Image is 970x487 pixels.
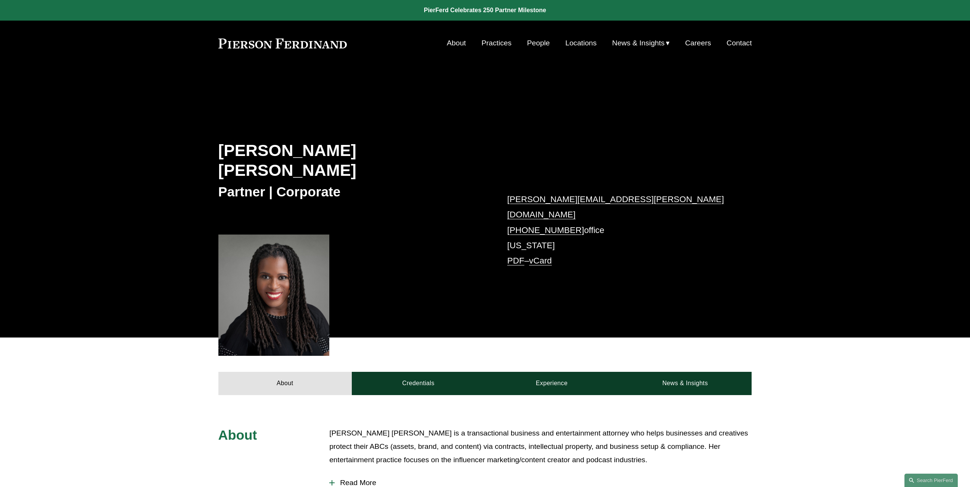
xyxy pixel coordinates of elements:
[685,36,711,50] a: Careers
[565,36,596,50] a: Locations
[726,36,752,50] a: Contact
[335,479,752,487] span: Read More
[507,194,724,219] a: [PERSON_NAME][EMAIL_ADDRESS][PERSON_NAME][DOMAIN_NAME]
[218,140,485,180] h2: [PERSON_NAME] [PERSON_NAME]
[352,372,485,395] a: Credentials
[481,36,511,50] a: Practices
[507,192,730,269] p: office [US_STATE] –
[218,372,352,395] a: About
[485,372,619,395] a: Experience
[529,256,552,265] a: vCard
[218,428,257,442] span: About
[612,36,670,50] a: folder dropdown
[612,37,665,50] span: News & Insights
[618,372,752,395] a: News & Insights
[507,225,584,235] a: [PHONE_NUMBER]
[218,183,485,200] h3: Partner | Corporate
[507,256,524,265] a: PDF
[447,36,466,50] a: About
[527,36,550,50] a: People
[329,427,752,466] p: [PERSON_NAME] [PERSON_NAME] is a transactional business and entertainment attorney who helps busi...
[904,474,958,487] a: Search this site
